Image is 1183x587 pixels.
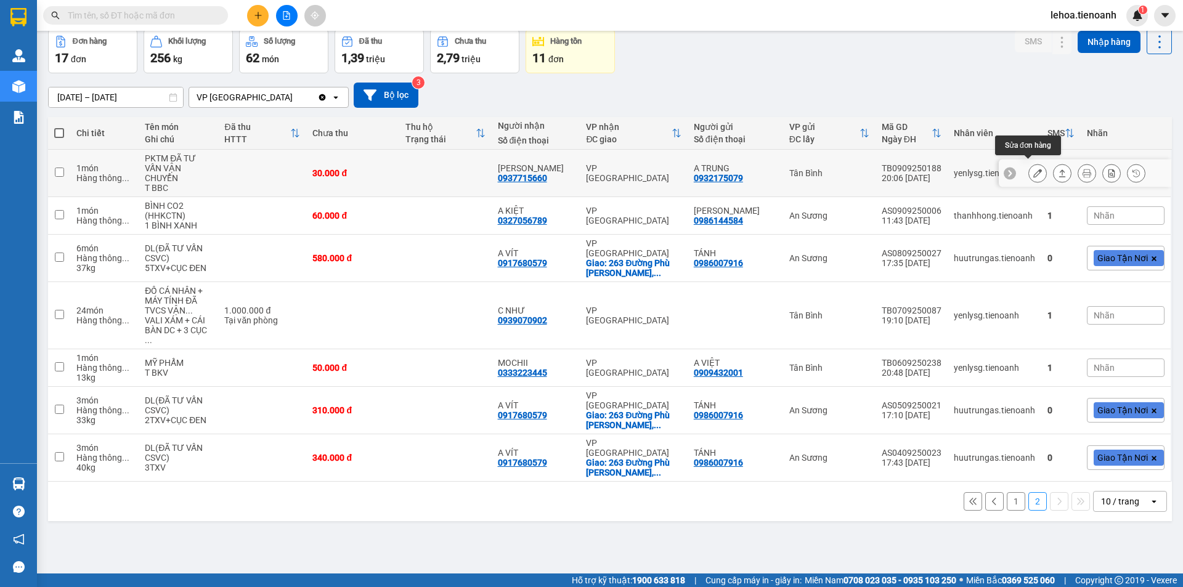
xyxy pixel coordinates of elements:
div: 1 [1047,363,1075,373]
span: triệu [461,54,481,64]
div: Nhân viên [954,128,1035,138]
div: TB0909250188 [882,163,941,173]
th: Toggle SortBy [218,117,306,150]
div: thanhhong.tienoanh [954,211,1035,221]
span: notification [13,533,25,545]
div: Sửa đơn hàng [995,136,1061,155]
span: aim [311,11,319,20]
span: ... [185,306,193,315]
div: Nhãn [1087,128,1165,138]
button: Chưa thu2,79 triệu [430,29,519,73]
button: Khối lượng256kg [144,29,233,73]
span: Giao Tận Nơi [1097,452,1148,463]
span: lehoa.tienoanh [1041,7,1126,23]
div: Giao: 263 Đường Phù Đổng Thiên Vương, Phường 8, Đà Lạt, Lâm Đồng [586,410,681,430]
img: logo-vxr [10,8,26,26]
button: file-add [276,5,298,26]
div: VP [GEOGRAPHIC_DATA] [586,306,681,325]
span: Nhãn [1094,310,1115,320]
span: ... [654,268,661,278]
span: Giao Tận Nơi [1097,253,1148,264]
button: Bộ lọc [354,83,418,108]
div: DL(ĐÃ TƯ VẤN CSVC) [145,395,212,415]
div: 0327056789 [498,216,547,225]
span: ⚪️ [959,578,963,583]
div: PKTM ĐÃ TƯ VẤN VẬN CHUYỂN [145,153,212,183]
span: 1,39 [341,51,364,65]
div: Chi tiết [76,128,132,138]
div: Khối lượng [168,37,206,46]
img: warehouse-icon [12,477,25,490]
button: Nhập hàng [1078,31,1140,53]
span: 1 [1140,6,1145,14]
button: Hàng tồn11đơn [526,29,615,73]
span: ... [654,420,661,430]
button: aim [304,5,326,26]
img: icon-new-feature [1132,10,1143,21]
div: 580.000 đ [312,253,392,263]
div: 0937715660 [498,173,547,183]
span: kg [173,54,182,64]
svg: Clear value [317,92,327,102]
th: Toggle SortBy [1041,117,1081,150]
div: 1 món [76,163,132,173]
span: Miền Nam [805,573,956,587]
div: huutrungas.tienoanh [954,405,1035,415]
div: T BBC [145,183,212,193]
div: Hàng thông thường [76,405,132,415]
div: yenlysg.tienoanh [954,168,1035,178]
div: 37 kg [76,263,132,273]
div: 17:35 [DATE] [882,258,941,268]
div: T BKV [145,368,212,378]
div: Đã thu [224,122,290,132]
div: 0917680579 [498,410,547,420]
div: Hàng thông thường [76,315,132,325]
div: ĐỒ CÁ NHÂN + MÁY TÍNH ĐÃ TVCS VẬN CHUYỂN [145,286,212,315]
span: 62 [246,51,259,65]
div: yenlysg.tienoanh [954,363,1035,373]
strong: 1900 633 818 [632,575,685,585]
div: Sửa đơn hàng [1028,164,1047,182]
button: 1 [1007,492,1025,511]
div: MOCHII [498,358,574,368]
div: VP gửi [789,122,860,132]
div: 0 [1047,453,1075,463]
div: 3 món [76,395,132,405]
div: A TRUNG [694,163,777,173]
div: Đã thu [359,37,382,46]
img: warehouse-icon [12,49,25,62]
div: 11:43 [DATE] [882,216,941,225]
div: Chí Tâm [498,163,574,173]
div: C NHƯ [498,306,574,315]
span: Nhãn [1094,363,1115,373]
strong: 0369 525 060 [1002,575,1055,585]
div: 17:10 [DATE] [882,410,941,420]
div: Hàng tồn [550,37,582,46]
div: AS0909250006 [882,206,941,216]
div: Chưa thu [312,128,392,138]
div: 0986007916 [694,410,743,420]
div: 19:10 [DATE] [882,315,941,325]
div: A VÍT [498,248,574,258]
div: Hàng thông thường [76,253,132,263]
div: 33 kg [76,415,132,425]
span: 2,79 [437,51,460,65]
th: Toggle SortBy [399,117,492,150]
div: 3 món [76,443,132,453]
span: Giao Tận Nơi [1097,405,1148,416]
span: caret-down [1160,10,1171,21]
div: 24 món [76,306,132,315]
div: TÁNH [694,400,777,410]
button: SMS [1015,30,1052,52]
div: Tân Bình [789,310,869,320]
span: ... [122,315,129,325]
th: Toggle SortBy [876,117,948,150]
div: BÌNH CO2 (HHKCTN) [145,201,212,221]
span: 11 [532,51,546,65]
span: question-circle [13,506,25,517]
span: plus [254,11,262,20]
div: Số điện thoại [498,136,574,145]
svg: open [331,92,341,102]
div: Hàng thông thường [76,453,132,463]
div: HTTT [224,134,290,144]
